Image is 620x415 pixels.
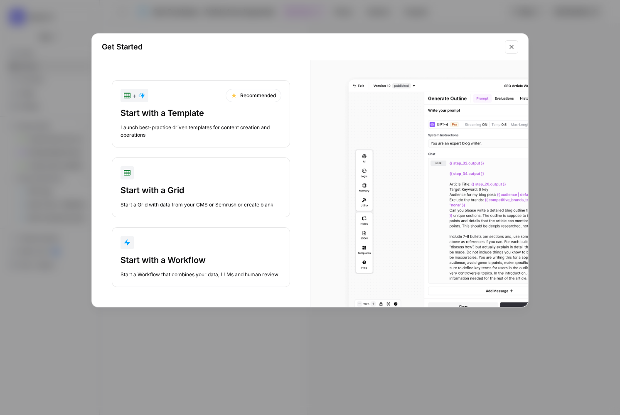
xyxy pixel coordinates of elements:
button: Close modal [505,40,518,54]
button: Start with a GridStart a Grid with data from your CMS or Semrush or create blank [112,157,290,217]
h2: Get Started [102,41,500,53]
div: Recommended [226,89,281,102]
div: Start with a Template [121,107,281,119]
button: Start with a WorkflowStart a Workflow that combines your data, LLMs and human review [112,227,290,287]
div: + [124,91,145,101]
div: Launch best-practice driven templates for content creation and operations [121,124,281,139]
div: Start with a Grid [121,184,281,196]
button: +RecommendedStart with a TemplateLaunch best-practice driven templates for content creation and o... [112,80,290,147]
div: Start a Workflow that combines your data, LLMs and human review [121,271,281,278]
div: Start a Grid with data from your CMS or Semrush or create blank [121,201,281,209]
div: Start with a Workflow [121,254,281,266]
